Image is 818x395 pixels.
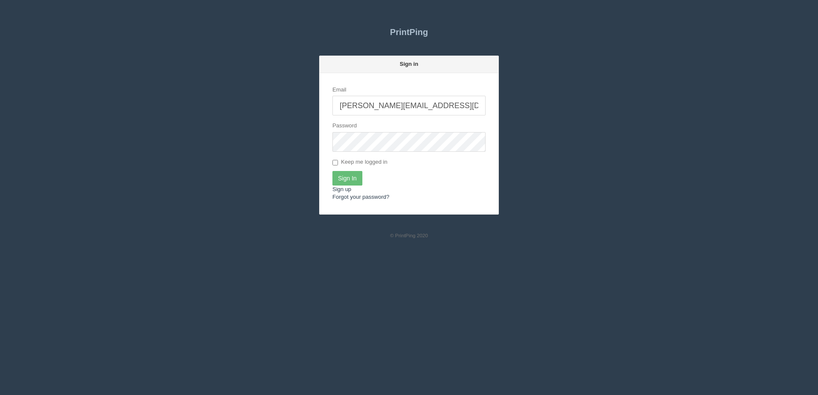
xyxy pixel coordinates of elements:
[319,21,499,43] a: PrintPing
[332,186,351,192] a: Sign up
[332,96,486,115] input: test@example.com
[400,61,418,67] strong: Sign in
[332,86,347,94] label: Email
[332,171,362,186] input: Sign In
[332,194,389,200] a: Forgot your password?
[390,233,428,238] small: © PrintPing 2020
[332,158,387,167] label: Keep me logged in
[332,160,338,165] input: Keep me logged in
[332,122,357,130] label: Password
